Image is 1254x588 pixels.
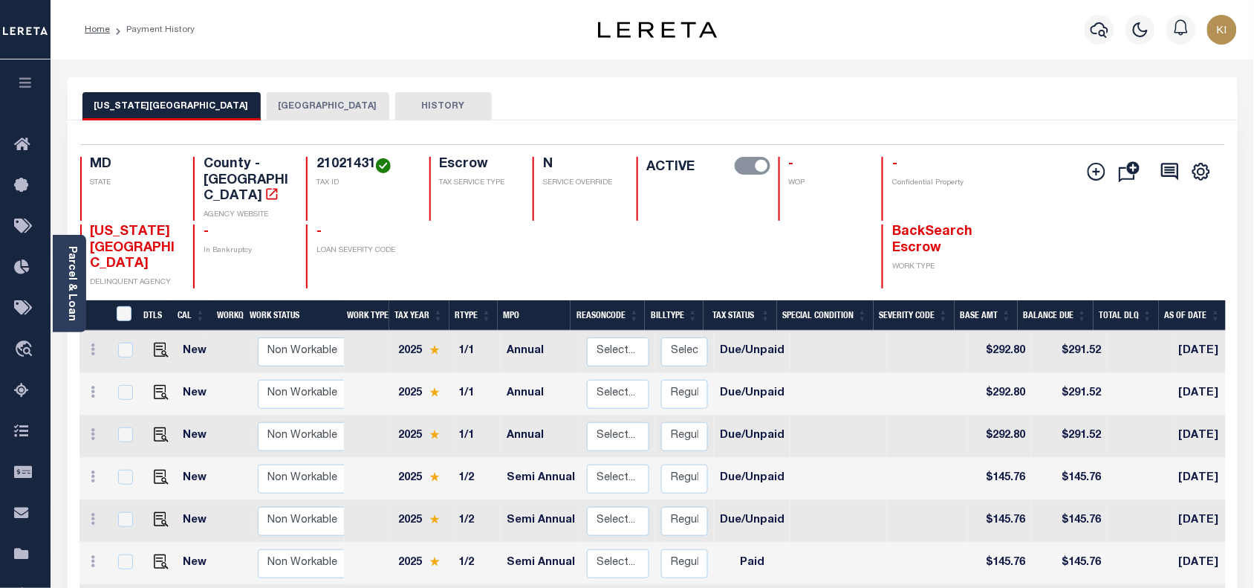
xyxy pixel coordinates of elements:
[968,500,1031,543] td: $145.76
[789,178,865,189] p: WOP
[267,92,389,120] button: [GEOGRAPHIC_DATA]
[501,331,581,373] td: Annual
[85,25,110,34] a: Home
[968,331,1031,373] td: $292.80
[543,157,619,173] h4: N
[172,300,211,331] th: CAL: activate to sort column ascending
[91,277,175,288] p: DELINQUENT AGENCY
[14,340,38,360] i: travel_explore
[429,472,440,482] img: Star.svg
[429,387,440,397] img: Star.svg
[392,543,452,585] td: 2025
[449,300,498,331] th: RType: activate to sort column ascending
[316,178,411,189] p: TAX ID
[177,500,218,543] td: New
[452,416,501,458] td: 1/1
[177,331,218,373] td: New
[429,557,440,566] img: Star.svg
[968,543,1031,585] td: $145.76
[1172,331,1240,373] td: [DATE]
[452,331,501,373] td: 1/1
[395,92,492,120] button: HISTORY
[543,178,619,189] p: SERVICE OVERRIDE
[244,300,344,331] th: Work Status
[204,245,288,256] p: In Bankruptcy
[440,178,516,189] p: TAX SERVICE TYPE
[110,23,195,36] li: Payment History
[392,373,452,416] td: 2025
[645,300,704,331] th: BillType: activate to sort column ascending
[714,416,790,458] td: Due/Unpaid
[392,331,452,373] td: 2025
[501,373,581,416] td: Annual
[177,416,218,458] td: New
[1031,500,1107,543] td: $145.76
[1172,543,1240,585] td: [DATE]
[714,373,790,416] td: Due/Unpaid
[177,543,218,585] td: New
[968,458,1031,500] td: $145.76
[429,345,440,355] img: Star.svg
[501,416,581,458] td: Annual
[777,300,874,331] th: Special Condition: activate to sort column ascending
[498,300,571,331] th: MPO
[874,300,955,331] th: Severity Code: activate to sort column ascending
[892,225,972,255] span: BackSearch Escrow
[1094,300,1159,331] th: Total DLQ: activate to sort column ascending
[204,157,288,205] h4: County - [GEOGRAPHIC_DATA]
[79,300,108,331] th: &nbsp;&nbsp;&nbsp;&nbsp;&nbsp;&nbsp;&nbsp;&nbsp;&nbsp;&nbsp;
[429,430,440,439] img: Star.svg
[91,178,175,189] p: STATE
[1159,300,1227,331] th: As of Date: activate to sort column ascending
[177,373,218,416] td: New
[211,300,244,331] th: WorkQ
[714,331,790,373] td: Due/Unpaid
[204,210,288,221] p: AGENCY WEBSITE
[137,300,172,331] th: DTLS
[892,262,977,273] p: WORK TYPE
[204,225,209,239] span: -
[1172,373,1240,416] td: [DATE]
[968,373,1031,416] td: $292.80
[598,22,717,38] img: logo-dark.svg
[66,246,77,321] a: Parcel & Loan
[1207,15,1237,45] img: svg+xml;base64,PHN2ZyB4bWxucz0iaHR0cDovL3d3dy53My5vcmcvMjAwMC9zdmciIHBvaW50ZXItZXZlbnRzPSJub25lIi...
[108,300,138,331] th: &nbsp;
[1172,416,1240,458] td: [DATE]
[429,514,440,524] img: Star.svg
[704,300,776,331] th: Tax Status: activate to sort column ascending
[647,157,695,178] label: ACTIVE
[1018,300,1094,331] th: Balance Due: activate to sort column ascending
[892,158,897,171] span: -
[316,157,411,173] h4: 21021431
[392,458,452,500] td: 2025
[91,157,175,173] h4: MD
[342,300,389,331] th: Work Type
[1031,373,1107,416] td: $291.52
[177,458,218,500] td: New
[1031,458,1107,500] td: $145.76
[1031,543,1107,585] td: $145.76
[389,300,449,331] th: Tax Year: activate to sort column ascending
[501,500,581,543] td: Semi Annual
[714,458,790,500] td: Due/Unpaid
[1031,331,1107,373] td: $291.52
[571,300,645,331] th: ReasonCode: activate to sort column ascending
[789,158,794,171] span: -
[1031,416,1107,458] td: $291.52
[714,543,790,585] td: Paid
[1172,458,1240,500] td: [DATE]
[91,225,175,271] span: [US_STATE][GEOGRAPHIC_DATA]
[452,500,501,543] td: 1/2
[316,225,322,239] span: -
[392,500,452,543] td: 2025
[714,500,790,543] td: Due/Unpaid
[501,458,581,500] td: Semi Annual
[968,416,1031,458] td: $292.80
[955,300,1018,331] th: Base Amt: activate to sort column ascending
[452,373,501,416] td: 1/1
[82,92,261,120] button: [US_STATE][GEOGRAPHIC_DATA]
[1172,500,1240,543] td: [DATE]
[392,416,452,458] td: 2025
[892,178,977,189] p: Confidential Property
